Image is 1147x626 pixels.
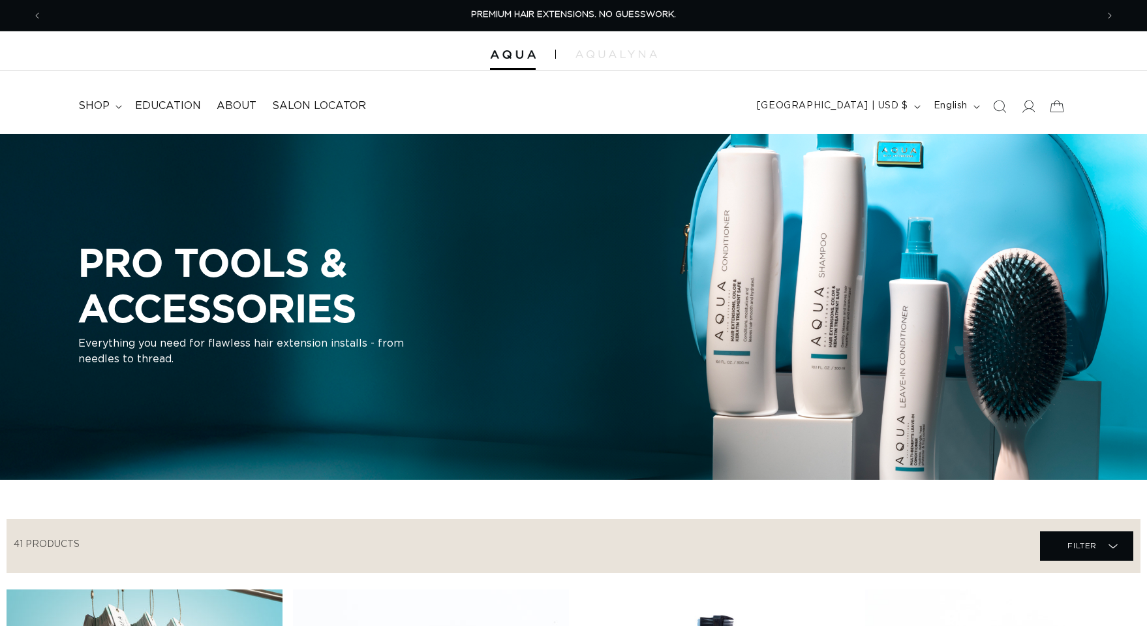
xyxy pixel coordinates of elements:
[78,99,110,113] span: shop
[575,50,657,58] img: aqualyna.com
[1095,3,1124,28] button: Next announcement
[209,91,264,121] a: About
[264,91,374,121] a: Salon Locator
[135,99,201,113] span: Education
[490,50,536,59] img: Aqua Hair Extensions
[757,99,908,113] span: [GEOGRAPHIC_DATA] | USD $
[23,3,52,28] button: Previous announcement
[471,10,676,19] span: PREMIUM HAIR EXTENSIONS. NO GUESSWORK.
[78,240,574,330] h2: PRO TOOLS & ACCESSORIES
[70,91,127,121] summary: shop
[78,336,405,368] p: Everything you need for flawless hair extension installs - from needles to thread.
[127,91,209,121] a: Education
[272,99,366,113] span: Salon Locator
[934,99,968,113] span: English
[1067,533,1097,558] span: Filter
[749,94,926,119] button: [GEOGRAPHIC_DATA] | USD $
[14,540,80,549] span: 41 products
[985,92,1014,121] summary: Search
[926,94,985,119] button: English
[217,99,256,113] span: About
[1040,531,1133,561] summary: Filter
